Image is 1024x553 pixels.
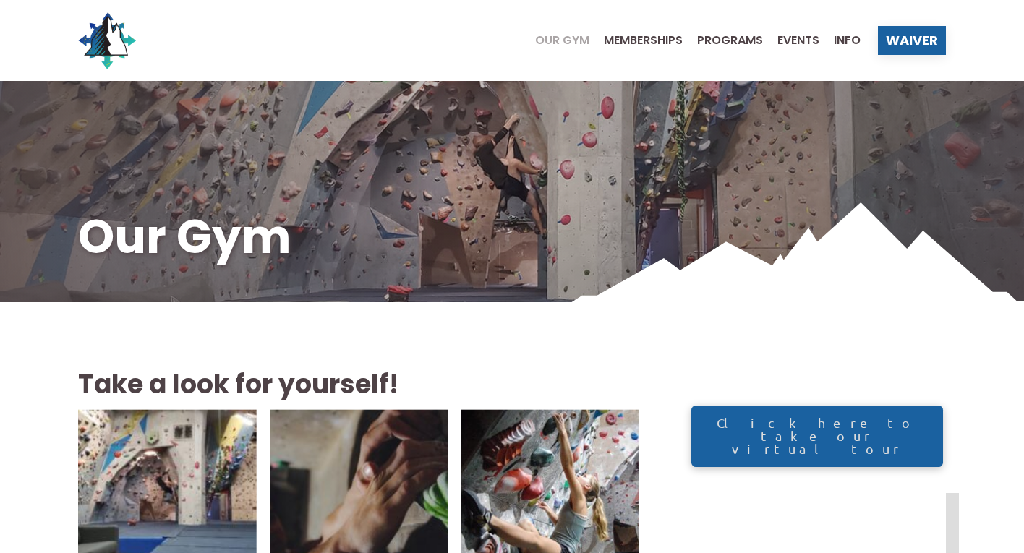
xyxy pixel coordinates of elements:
[535,35,589,46] span: Our Gym
[706,416,929,455] span: Click here to take our virtual tour
[886,34,938,47] span: Waiver
[691,406,943,467] a: Click here to take our virtual tour
[683,35,763,46] a: Programs
[763,35,819,46] a: Events
[819,35,861,46] a: Info
[521,35,589,46] a: Our Gym
[589,35,683,46] a: Memberships
[604,35,683,46] span: Memberships
[78,366,639,403] h2: Take a look for yourself!
[834,35,861,46] span: Info
[878,26,946,55] a: Waiver
[697,35,763,46] span: Programs
[777,35,819,46] span: Events
[78,12,136,69] img: North Wall Logo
